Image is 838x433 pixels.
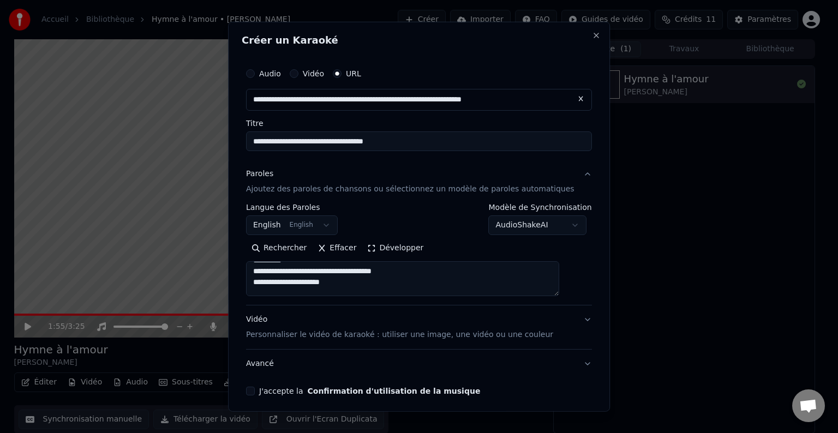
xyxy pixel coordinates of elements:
label: Audio [259,70,281,77]
button: Avancé [246,350,592,378]
button: Développer [362,239,429,257]
button: ParolesAjoutez des paroles de chansons ou sélectionnez un modèle de paroles automatiques [246,160,592,203]
button: Rechercher [246,239,312,257]
label: J'accepte la [259,387,480,395]
label: URL [346,70,361,77]
label: Vidéo [303,70,324,77]
h2: Créer un Karaoké [242,35,596,45]
button: VidéoPersonnaliser le vidéo de karaoké : utiliser une image, une vidéo ou une couleur [246,305,592,349]
label: Modèle de Synchronisation [489,203,592,211]
div: Paroles [246,169,273,179]
div: Vidéo [246,314,553,340]
div: ParolesAjoutez des paroles de chansons ou sélectionnez un modèle de paroles automatiques [246,203,592,305]
button: J'accepte la [308,387,481,395]
label: Langue des Paroles [246,203,338,211]
label: Titre [246,119,592,127]
p: Personnaliser le vidéo de karaoké : utiliser une image, une vidéo ou une couleur [246,329,553,340]
button: Effacer [312,239,362,257]
p: Ajoutez des paroles de chansons ou sélectionnez un modèle de paroles automatiques [246,184,574,195]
